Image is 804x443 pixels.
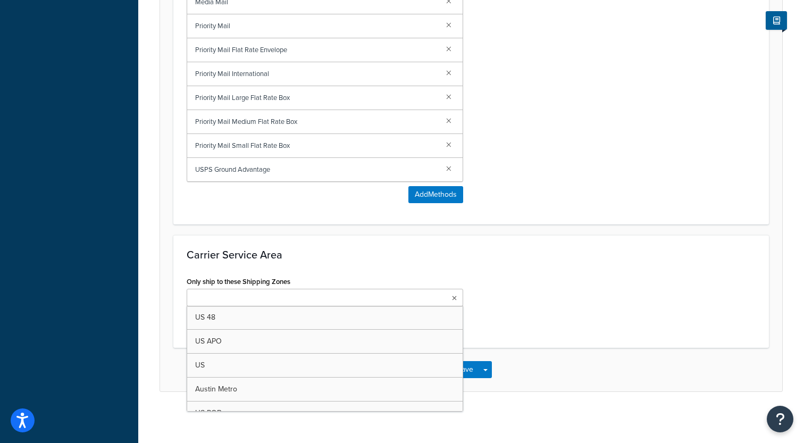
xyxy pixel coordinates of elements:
[195,90,438,105] span: Priority Mail Large Flat Rate Box
[187,330,463,353] a: US APO
[187,278,290,286] label: Only ship to these Shipping Zones
[187,306,463,329] a: US 48
[451,361,480,378] button: Save
[187,354,463,377] a: US
[195,43,438,57] span: Priority Mail Flat Rate Envelope
[187,378,463,401] a: Austin Metro
[766,11,787,30] button: Show Help Docs
[195,336,222,347] span: US APO
[767,406,793,432] button: Open Resource Center
[195,138,438,153] span: Priority Mail Small Flat Rate Box
[195,407,230,419] span: US POBox
[195,383,237,395] span: Austin Metro
[195,19,438,34] span: Priority Mail
[195,162,438,177] span: USPS Ground Advantage
[195,360,205,371] span: US
[195,312,215,323] span: US 48
[195,66,438,81] span: Priority Mail International
[187,249,756,261] h3: Carrier Service Area
[187,402,463,425] a: US POBox
[195,114,438,129] span: Priority Mail Medium Flat Rate Box
[408,186,463,203] button: AddMethods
